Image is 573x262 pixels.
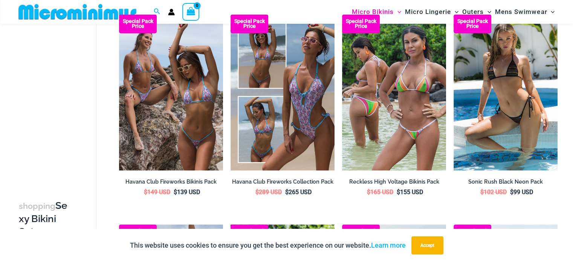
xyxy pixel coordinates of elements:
[484,2,491,21] span: Menu Toggle
[182,3,200,20] a: View Shopping Cart, empty
[454,178,558,188] a: Sonic Rush Black Neon Pack
[460,2,493,21] a: OutersMenu ToggleMenu Toggle
[144,188,170,196] bdi: 149 USD
[462,2,484,21] span: Outers
[231,14,335,170] a: Collection Pack (1) Havana Club Fireworks 820 One Piece Monokini 08Havana Club Fireworks 820 One ...
[174,188,177,196] span: $
[119,178,223,188] a: Havana Club Fireworks Bikinis Pack
[342,19,380,29] b: Special Pack Price
[349,1,558,23] nav: Site Navigation
[231,178,335,185] h2: Havana Club Fireworks Collection Pack
[454,178,558,185] h2: Sonic Rush Black Neon Pack
[231,178,335,188] a: Havana Club Fireworks Collection Pack
[547,2,555,21] span: Menu Toggle
[154,7,160,17] a: Search icon link
[19,25,87,176] iframe: TrustedSite Certified
[367,188,370,196] span: $
[342,178,446,185] h2: Reckless High Voltage Bikinis Pack
[19,199,70,238] h3: Sexy Bikini Sets
[144,188,147,196] span: $
[119,14,223,170] img: Bikini Pack
[451,2,458,21] span: Menu Toggle
[15,3,139,20] img: MM SHOP LOGO FLAT
[342,14,446,170] a: Reckless Mesh High Voltage Bikini Pack Reckless Mesh High Voltage 306 Tri Top 466 Thong 04Reckles...
[454,14,558,170] img: Sonic Rush Black Neon 3278 Tri Top 4312 Thong Bikini 09
[19,201,55,211] span: shopping
[371,241,406,249] a: Learn more
[342,14,446,170] img: Reckless Mesh High Voltage Bikini Pack
[367,188,393,196] bdi: 165 USD
[454,14,558,170] a: Sonic Rush Black Neon 3278 Tri Top 4312 Thong Bikini 09 Sonic Rush Black Neon 3278 Tri Top 4312 T...
[495,2,547,21] span: Mens Swimwear
[119,19,157,29] b: Special Pack Price
[397,188,423,196] bdi: 155 USD
[397,188,400,196] span: $
[168,9,175,15] a: Account icon link
[174,188,200,196] bdi: 139 USD
[454,19,491,29] b: Special Pack Price
[231,14,335,170] img: Collection Pack (1)
[394,2,401,21] span: Menu Toggle
[342,178,446,188] a: Reckless High Voltage Bikinis Pack
[480,188,484,196] span: $
[231,19,268,29] b: Special Pack Price
[510,188,513,196] span: $
[119,178,223,185] h2: Havana Club Fireworks Bikinis Pack
[510,188,533,196] bdi: 99 USD
[285,188,289,196] span: $
[493,2,556,21] a: Mens SwimwearMenu ToggleMenu Toggle
[352,2,394,21] span: Micro Bikinis
[255,188,282,196] bdi: 289 USD
[350,2,403,21] a: Micro BikinisMenu ToggleMenu Toggle
[255,188,259,196] span: $
[403,2,460,21] a: Micro LingerieMenu ToggleMenu Toggle
[285,188,312,196] bdi: 265 USD
[480,188,507,196] bdi: 102 USD
[119,14,223,170] a: Bikini Pack Havana Club Fireworks 312 Tri Top 451 Thong 05Havana Club Fireworks 312 Tri Top 451 T...
[411,236,443,254] button: Accept
[130,240,406,251] p: This website uses cookies to ensure you get the best experience on our website.
[405,2,451,21] span: Micro Lingerie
